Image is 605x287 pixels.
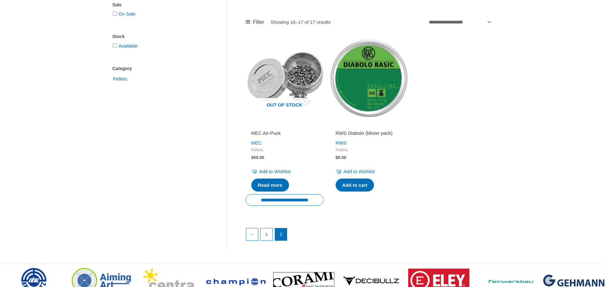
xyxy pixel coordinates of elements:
[113,11,117,16] input: On Sale
[246,17,264,27] a: Filter
[344,169,375,174] span: Add to Wishlist
[259,169,291,174] span: Add to Wishlist
[251,179,289,192] a: Read more about “MEC Air-Puck”
[251,147,318,153] span: Pellets
[336,179,374,192] a: Add to cart: “RWS Diabolo (blister pack)”
[251,130,318,139] a: MEC Air-Puck
[336,147,402,153] span: Pellets
[271,20,331,24] p: Showing 16–17 of 17 results
[253,17,264,27] span: Filter
[113,76,128,81] a: Pellets
[113,43,117,48] input: Available
[119,43,138,49] a: Available
[330,39,408,117] img: RWS Diabolo
[119,11,136,16] a: On Sale
[336,155,338,160] span: $
[275,228,287,240] span: Page 2
[246,228,258,240] a: ←
[251,140,262,146] a: MEC
[246,39,324,117] a: Out of stock
[261,228,273,240] a: Page 1
[113,0,207,10] div: Sale
[246,39,324,117] img: MEC Air-Puck
[336,121,402,129] iframe: Customer reviews powered by Trustpilot
[336,155,346,160] bdi: 6.50
[336,130,402,139] a: RWS Diabolo (blister pack)
[251,155,254,160] span: $
[251,167,291,176] a: Add to Wishlist
[250,98,319,113] span: Out of stock
[251,121,318,129] iframe: Customer reviews powered by Trustpilot
[246,228,492,244] nav: Product Pagination
[113,32,207,41] div: Stock
[336,167,375,176] a: Add to Wishlist
[113,64,207,73] div: Category
[251,155,264,160] bdi: 59.00
[113,74,128,84] span: Pellets
[336,130,402,136] h2: RWS Diabolo (blister pack)
[251,130,318,136] h2: MEC Air-Puck
[427,17,492,27] select: Shop order
[336,140,347,146] a: RWS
